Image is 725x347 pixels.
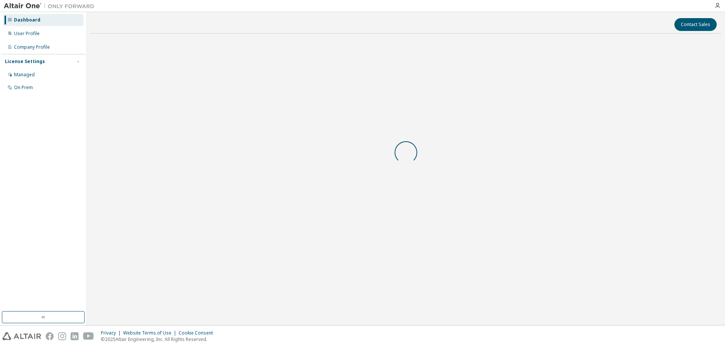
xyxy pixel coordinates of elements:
img: facebook.svg [46,332,54,340]
img: instagram.svg [58,332,66,340]
img: Altair One [4,2,98,10]
p: © 2025 Altair Engineering, Inc. All Rights Reserved. [101,336,217,342]
button: Contact Sales [674,18,717,31]
div: On Prem [14,85,33,91]
div: Company Profile [14,44,50,50]
div: Cookie Consent [179,330,217,336]
div: Managed [14,72,35,78]
img: altair_logo.svg [2,332,41,340]
img: youtube.svg [83,332,94,340]
div: Privacy [101,330,123,336]
div: Website Terms of Use [123,330,179,336]
img: linkedin.svg [71,332,79,340]
div: License Settings [5,59,45,65]
div: User Profile [14,31,40,37]
div: Dashboard [14,17,40,23]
